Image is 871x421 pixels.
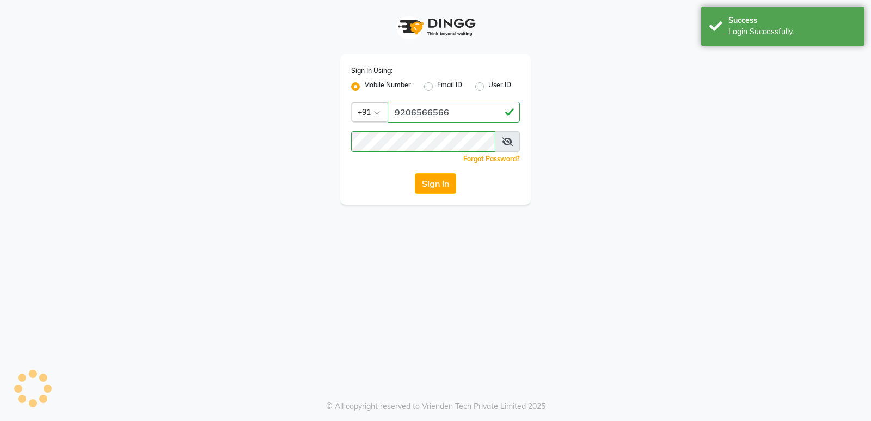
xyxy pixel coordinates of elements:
[728,26,856,38] div: Login Successfully.
[415,173,456,194] button: Sign In
[351,131,495,152] input: Username
[351,66,392,76] label: Sign In Using:
[388,102,520,123] input: Username
[728,15,856,26] div: Success
[392,11,479,43] img: logo1.svg
[488,80,511,93] label: User ID
[437,80,462,93] label: Email ID
[364,80,411,93] label: Mobile Number
[463,155,520,163] a: Forgot Password?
